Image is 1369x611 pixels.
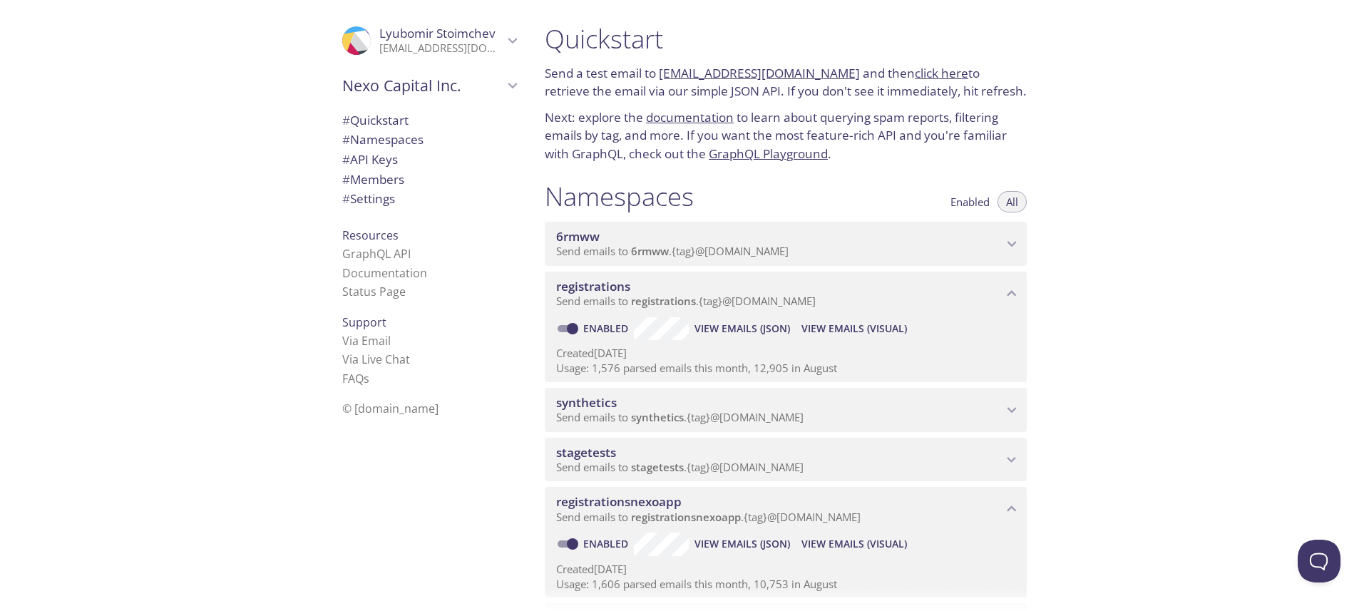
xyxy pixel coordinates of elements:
span: synthetics [631,410,684,424]
a: Enabled [581,322,634,335]
div: registrationsnexoapp namespace [545,487,1027,531]
span: registrations [631,294,696,308]
p: Next: explore the to learn about querying spam reports, filtering emails by tag, and more. If you... [545,108,1027,163]
a: Status Page [342,284,406,299]
span: Nexo Capital Inc. [342,76,503,96]
h1: Quickstart [545,23,1027,55]
a: [EMAIL_ADDRESS][DOMAIN_NAME] [659,65,860,81]
div: Members [331,170,528,190]
div: Quickstart [331,111,528,130]
button: View Emails (Visual) [796,533,913,555]
span: 6rmww [631,244,669,258]
p: Usage: 1,576 parsed emails this month, 12,905 in August [556,361,1015,376]
a: Via Live Chat [342,351,410,367]
span: Send emails to . {tag} @[DOMAIN_NAME] [556,244,789,258]
div: Namespaces [331,130,528,150]
button: View Emails (JSON) [689,533,796,555]
span: stagetests [631,460,684,474]
span: Support [342,314,386,330]
span: 6rmww [556,228,600,245]
span: registrations [556,278,630,294]
div: Lyubomir Stoimchev [331,17,528,64]
span: Send emails to . {tag} @[DOMAIN_NAME] [556,294,816,308]
p: Created [DATE] [556,346,1015,361]
a: GraphQL Playground [709,145,828,162]
h1: Namespaces [545,180,694,212]
div: API Keys [331,150,528,170]
span: Quickstart [342,112,409,128]
div: synthetics namespace [545,388,1027,432]
button: View Emails (Visual) [796,317,913,340]
span: Send emails to . {tag} @[DOMAIN_NAME] [556,410,804,424]
span: Send emails to . {tag} @[DOMAIN_NAME] [556,510,861,524]
div: stagetests namespace [545,438,1027,482]
button: All [998,191,1027,212]
span: Resources [342,227,399,243]
div: Nexo Capital Inc. [331,67,528,104]
p: Usage: 1,606 parsed emails this month, 10,753 in August [556,577,1015,592]
span: Send emails to . {tag} @[DOMAIN_NAME] [556,460,804,474]
p: [EMAIL_ADDRESS][DOMAIN_NAME] [379,41,503,56]
span: Settings [342,190,395,207]
span: s [364,371,369,386]
a: Documentation [342,265,427,281]
span: Lyubomir Stoimchev [379,25,496,41]
span: # [342,151,350,168]
p: Created [DATE] [556,562,1015,577]
span: registrationsnexoapp [556,493,682,510]
p: Send a test email to and then to retrieve the email via our simple JSON API. If you don't see it ... [545,64,1027,101]
iframe: Help Scout Beacon - Open [1298,540,1340,582]
span: # [342,190,350,207]
a: documentation [646,109,734,125]
span: View Emails (JSON) [694,320,790,337]
a: click here [915,65,968,81]
span: # [342,112,350,128]
button: Enabled [942,191,998,212]
span: # [342,131,350,148]
span: Members [342,171,404,188]
div: registrations namespace [545,272,1027,316]
span: View Emails (Visual) [801,535,907,553]
a: FAQ [342,371,369,386]
span: stagetests [556,444,616,461]
div: Team Settings [331,189,528,209]
span: API Keys [342,151,398,168]
a: GraphQL API [342,246,411,262]
span: View Emails (Visual) [801,320,907,337]
span: registrationsnexoapp [631,510,741,524]
div: 6rmww namespace [545,222,1027,266]
span: synthetics [556,394,617,411]
a: Enabled [581,537,634,550]
span: Namespaces [342,131,424,148]
button: View Emails (JSON) [689,317,796,340]
span: © [DOMAIN_NAME] [342,401,439,416]
a: Via Email [342,333,391,349]
span: View Emails (JSON) [694,535,790,553]
span: # [342,171,350,188]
